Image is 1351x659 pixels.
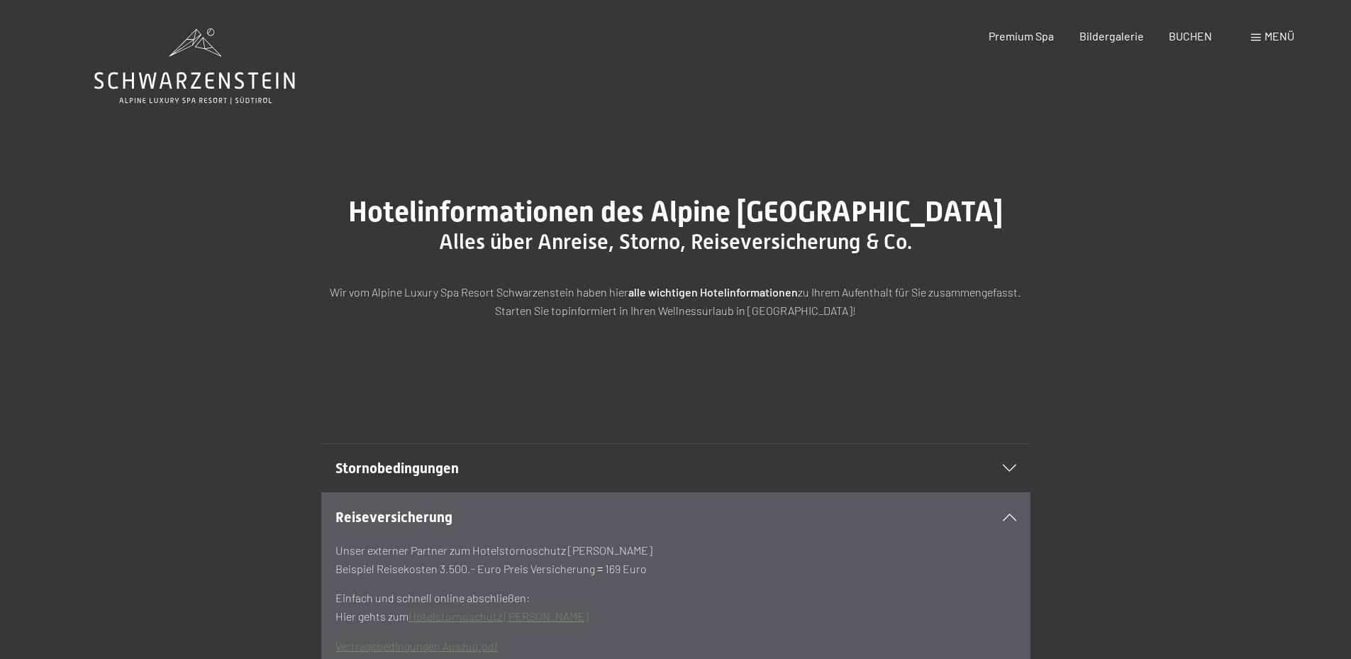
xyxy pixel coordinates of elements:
[335,589,1016,625] p: Einfach und schnell online abschließen: Hier gehts zum
[1264,29,1294,43] span: Menü
[321,283,1030,319] p: Wir vom Alpine Luxury Spa Resort Schwarzenstein haben hier zu Ihrem Aufenthalt für Sie zusammenge...
[1079,29,1144,43] a: Bildergalerie
[1169,29,1212,43] a: BUCHEN
[335,460,459,477] span: Stornobedingungen
[348,195,1003,228] span: Hotelinformationen des Alpine [GEOGRAPHIC_DATA]
[439,229,912,254] span: Alles über Anreise, Storno, Reiseversicherung & Co.
[335,509,452,526] span: Reiseversicherung
[989,29,1054,43] a: Premium Spa
[628,285,798,299] strong: alle wichtigen Hotelinformationen
[335,639,498,653] a: Vertragsbedingungen Auszug.pdf
[408,609,589,623] a: Hotelstornoschutz [PERSON_NAME]
[335,541,1016,577] p: Unser externer Partner zum Hotelstornoschutz [PERSON_NAME] Beispiel Reisekosten 3.500.- Euro Prei...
